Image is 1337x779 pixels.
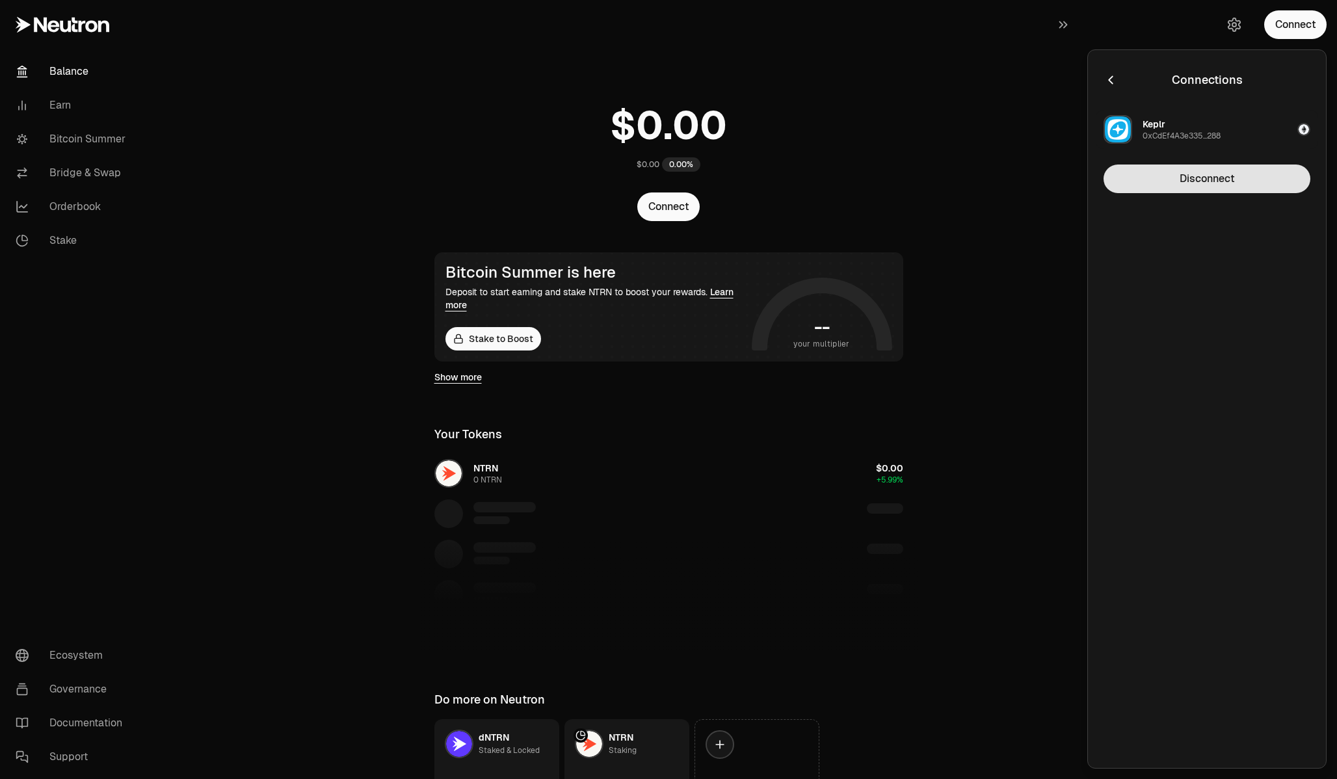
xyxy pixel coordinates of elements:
[479,732,509,743] span: dNTRN
[434,691,545,709] div: Do more on Neutron
[445,285,747,311] div: Deposit to start earning and stake NTRN to boost your rewards.
[1143,118,1165,131] div: Keplr
[5,88,140,122] a: Earn
[479,744,540,757] div: Staked & Locked
[793,337,850,350] span: your multiplier
[1104,165,1310,193] button: Disconnect
[1264,10,1327,39] button: Connect
[814,317,829,337] h1: --
[434,371,482,384] a: Show more
[5,55,140,88] a: Balance
[1143,131,1221,141] div: 0xCdEf4A3e335...288
[5,122,140,156] a: Bitcoin Summer
[5,740,140,774] a: Support
[434,425,502,443] div: Your Tokens
[445,327,541,350] a: Stake to Boost
[1105,116,1131,142] img: Keplr
[576,731,602,757] img: NTRN Logo
[445,263,747,282] div: Bitcoin Summer is here
[5,156,140,190] a: Bridge & Swap
[662,157,700,172] div: 0.00%
[5,639,140,672] a: Ecosystem
[637,159,659,170] div: $0.00
[5,706,140,740] a: Documentation
[609,744,637,757] div: Staking
[5,224,140,257] a: Stake
[1172,71,1243,89] div: Connections
[1096,110,1318,149] button: KeplrKeplr0xCdEf4A3e335...288Ethereum Logo
[5,190,140,224] a: Orderbook
[637,192,700,221] button: Connect
[1299,124,1309,135] img: Ethereum Logo
[5,672,140,706] a: Governance
[446,731,472,757] img: dNTRN Logo
[609,732,633,743] span: NTRN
